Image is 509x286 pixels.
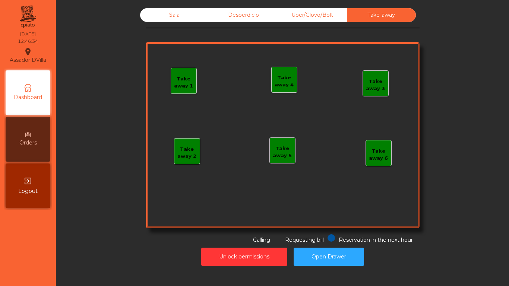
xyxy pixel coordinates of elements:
[18,187,38,195] span: Logout
[171,75,196,90] div: Take away 1
[19,139,37,147] span: Orders
[272,74,297,89] div: Take away 4
[366,147,391,162] div: Take away 6
[294,248,364,266] button: Open Drawer
[10,46,46,65] div: Assador DVilla
[347,8,416,22] div: Take away
[14,93,42,101] span: Dashboard
[270,145,295,159] div: Take away 5
[285,236,324,243] span: Requesting bill
[23,177,32,185] i: exit_to_app
[253,236,270,243] span: Calling
[20,31,36,37] div: [DATE]
[19,4,37,30] img: qpiato
[339,236,413,243] span: Reservation in the next hour
[174,146,200,160] div: Take away 2
[201,248,287,266] button: Unlock permissions
[18,38,38,45] div: 12:46:34
[140,8,209,22] div: Sala
[278,8,347,22] div: Uber/Glovo/Bolt
[363,78,388,92] div: Take away 3
[23,47,32,56] i: location_on
[209,8,278,22] div: Desperdicio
